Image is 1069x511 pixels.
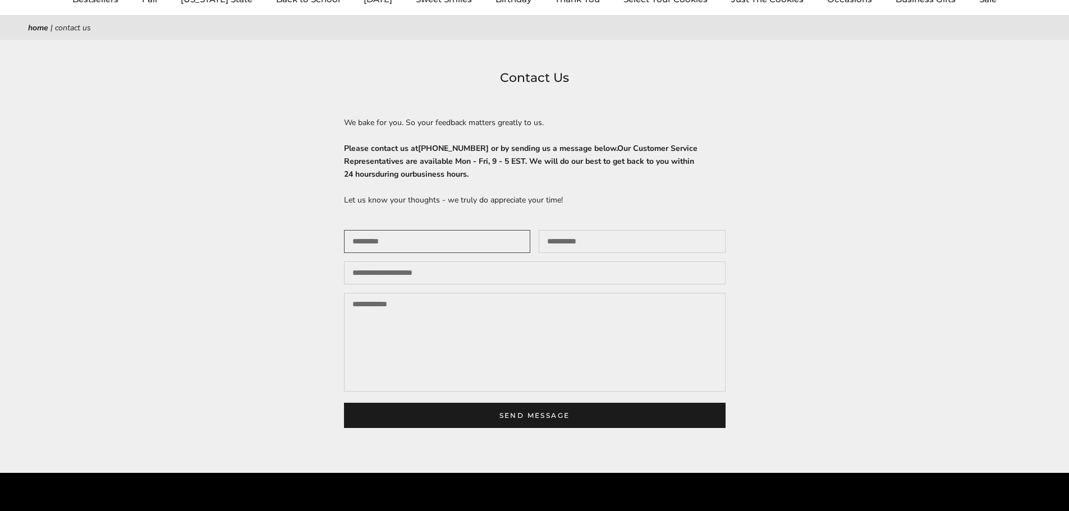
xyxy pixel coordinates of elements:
textarea: Your message [344,293,726,392]
input: Your phone (optional) [344,261,726,284]
h1: Contact Us [45,68,1024,88]
button: Send message [344,403,726,428]
strong: Please contact us at [344,143,698,179]
span: business hours. [412,169,469,179]
span: during our [375,169,412,179]
p: Let us know your thoughts - we truly do appreciate your time! [344,194,726,206]
input: Your name [344,230,531,253]
span: Our Customer Service Representatives are available Mon - Fri, 9 - 5 EST. We will do our best to g... [344,143,698,179]
span: | [51,22,53,33]
input: Your email [539,230,726,253]
span: [PHONE_NUMBER] or by sending us a message below. [418,143,617,154]
p: We bake for you. So your feedback matters greatly to us. [344,116,726,129]
span: Contact Us [55,22,91,33]
nav: breadcrumbs [28,21,1041,34]
a: Home [28,22,48,33]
